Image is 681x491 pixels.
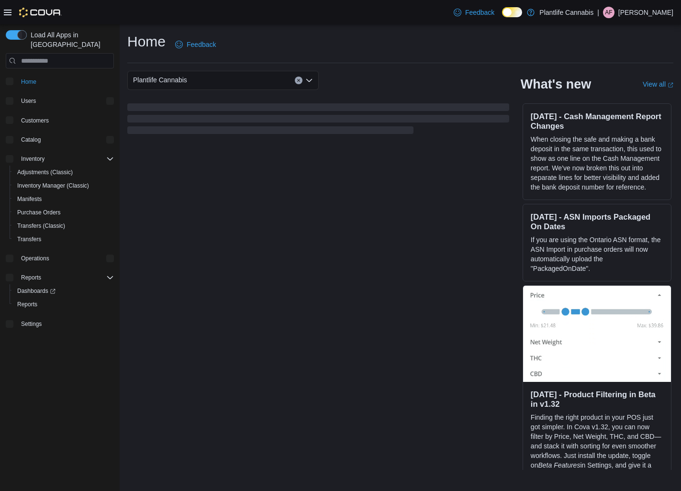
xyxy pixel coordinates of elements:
[17,235,41,243] span: Transfers
[17,318,45,330] a: Settings
[13,180,93,191] a: Inventory Manager (Classic)
[127,105,509,136] span: Loading
[531,390,663,409] h3: [DATE] - Product Filtering in Beta in v1.32
[305,77,313,84] button: Open list of options
[17,253,53,264] button: Operations
[17,182,89,190] span: Inventory Manager (Classic)
[17,134,114,145] span: Catalog
[17,76,40,88] a: Home
[668,82,673,88] svg: External link
[17,153,48,165] button: Inventory
[17,222,65,230] span: Transfers (Classic)
[17,114,114,126] span: Customers
[13,180,114,191] span: Inventory Manager (Classic)
[17,75,114,87] span: Home
[21,78,36,86] span: Home
[10,219,118,233] button: Transfers (Classic)
[17,115,53,126] a: Customers
[187,40,216,49] span: Feedback
[127,32,166,51] h1: Home
[17,134,45,145] button: Catalog
[13,207,65,218] a: Purchase Orders
[10,166,118,179] button: Adjustments (Classic)
[13,220,114,232] span: Transfers (Classic)
[2,252,118,265] button: Operations
[13,167,77,178] a: Adjustments (Classic)
[603,7,614,18] div: Alyson Flowers
[295,77,302,84] button: Clear input
[133,74,187,86] span: Plantlife Cannabis
[17,209,61,216] span: Purchase Orders
[13,285,114,297] span: Dashboards
[21,136,41,144] span: Catalog
[17,272,45,283] button: Reports
[597,7,599,18] p: |
[6,70,114,356] nav: Complex example
[10,179,118,192] button: Inventory Manager (Classic)
[17,272,114,283] span: Reports
[21,155,45,163] span: Inventory
[521,77,591,92] h2: What's new
[13,234,114,245] span: Transfers
[13,299,114,310] span: Reports
[531,235,663,273] p: If you are using the Ontario ASN format, the ASN Import in purchase orders will now automatically...
[538,461,580,469] em: Beta Features
[10,206,118,219] button: Purchase Orders
[10,284,118,298] a: Dashboards
[13,207,114,218] span: Purchase Orders
[17,95,40,107] button: Users
[17,253,114,264] span: Operations
[10,192,118,206] button: Manifests
[17,195,42,203] span: Manifests
[17,168,73,176] span: Adjustments (Classic)
[2,113,118,127] button: Customers
[13,285,59,297] a: Dashboards
[13,167,114,178] span: Adjustments (Classic)
[17,95,114,107] span: Users
[2,94,118,108] button: Users
[27,30,114,49] span: Load All Apps in [GEOGRAPHIC_DATA]
[465,8,494,17] span: Feedback
[531,212,663,231] h3: [DATE] - ASN Imports Packaged On Dates
[531,112,663,131] h3: [DATE] - Cash Management Report Changes
[450,3,498,22] a: Feedback
[502,7,522,17] input: Dark Mode
[531,134,663,192] p: When closing the safe and making a bank deposit in the same transaction, this used to show as one...
[13,193,114,205] span: Manifests
[13,220,69,232] a: Transfers (Classic)
[539,7,593,18] p: Plantlife Cannabis
[13,193,45,205] a: Manifests
[643,80,673,88] a: View allExternal link
[21,255,49,262] span: Operations
[17,318,114,330] span: Settings
[17,301,37,308] span: Reports
[21,97,36,105] span: Users
[21,117,49,124] span: Customers
[2,271,118,284] button: Reports
[171,35,220,54] a: Feedback
[605,7,612,18] span: AF
[531,413,663,489] p: Finding the right product in your POS just got simpler. In Cova v1.32, you can now filter by Pric...
[2,152,118,166] button: Inventory
[10,233,118,246] button: Transfers
[17,287,56,295] span: Dashboards
[2,74,118,88] button: Home
[19,8,62,17] img: Cova
[13,299,41,310] a: Reports
[13,234,45,245] a: Transfers
[618,7,673,18] p: [PERSON_NAME]
[21,274,41,281] span: Reports
[17,153,114,165] span: Inventory
[21,320,42,328] span: Settings
[10,298,118,311] button: Reports
[2,317,118,331] button: Settings
[2,133,118,146] button: Catalog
